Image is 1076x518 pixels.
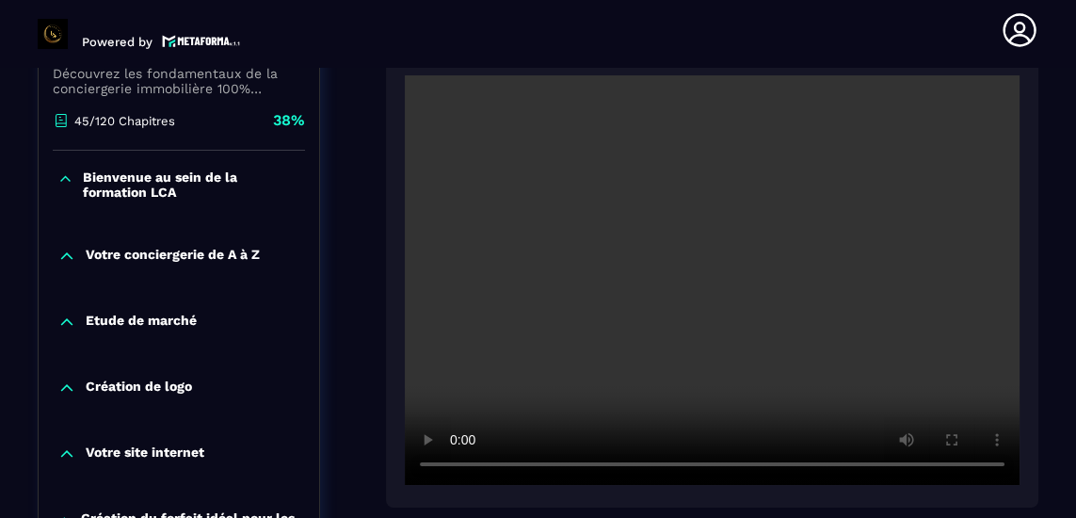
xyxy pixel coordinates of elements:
img: logo-branding [38,19,68,49]
p: Powered by [82,35,153,49]
p: Découvrez les fondamentaux de la conciergerie immobilière 100% automatisée. Cette formation est c... [53,66,305,96]
p: Création de logo [86,379,192,397]
p: Bienvenue au sein de la formation LCA [83,170,300,200]
p: 45/120 Chapitres [74,114,175,128]
p: 38% [273,110,305,131]
p: Votre site internet [86,445,204,463]
img: logo [162,33,241,49]
p: Etude de marché [86,313,197,332]
p: Votre conciergerie de A à Z [86,247,260,266]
